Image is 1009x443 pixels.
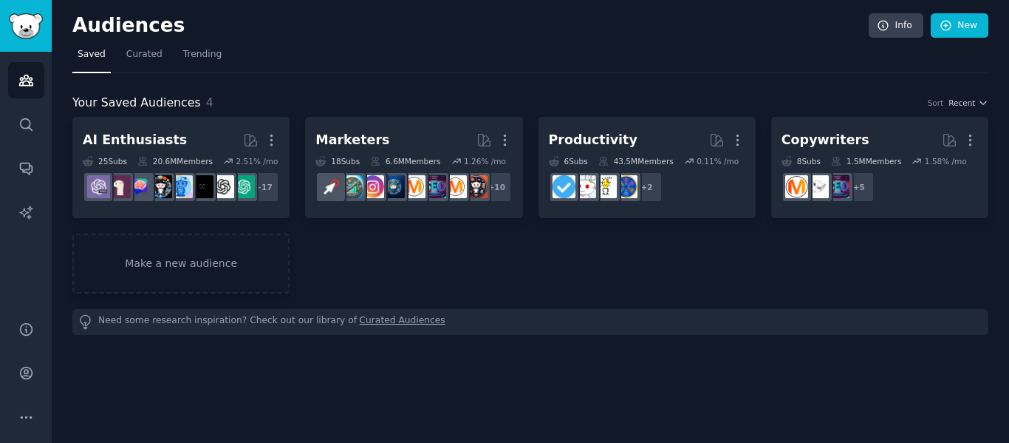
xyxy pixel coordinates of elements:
[305,117,522,218] a: Marketers18Subs6.6MMembers1.26% /mo+10socialmediamarketingSEODigitalMarketingdigital_marketingIns...
[573,175,596,198] img: productivity
[232,175,255,198] img: ChatGPT
[72,14,869,38] h2: Audiences
[615,175,637,198] img: LifeProTips
[632,172,663,203] div: + 2
[320,175,343,198] img: PPC
[206,95,213,109] span: 4
[785,175,808,198] img: content_marketing
[78,48,106,61] span: Saved
[697,156,739,166] div: 0.11 % /mo
[382,175,405,198] img: digital_marketing
[170,175,193,198] img: artificial
[315,156,360,166] div: 18 Sub s
[87,175,110,198] img: ChatGPTPro
[925,156,967,166] div: 1.58 % /mo
[931,13,988,38] a: New
[121,43,168,73] a: Curated
[481,172,512,203] div: + 10
[771,117,988,218] a: Copywriters8Subs1.5MMembers1.58% /mo+5SEOKeepWritingcontent_marketing
[72,43,111,73] a: Saved
[108,175,131,198] img: LocalLLaMA
[598,156,674,166] div: 43.5M Members
[403,175,425,198] img: DigitalMarketing
[83,156,127,166] div: 25 Sub s
[149,175,172,198] img: aiArt
[781,156,821,166] div: 8 Sub s
[126,48,163,61] span: Curated
[361,175,384,198] img: InstagramMarketing
[72,309,988,335] div: Need some research inspiration? Check out our library of
[248,172,279,203] div: + 17
[781,131,869,149] div: Copywriters
[9,13,43,39] img: GummySearch logo
[191,175,213,198] img: ArtificialInteligence
[360,314,445,330] a: Curated Audiences
[553,175,575,198] img: getdisciplined
[341,175,363,198] img: Affiliatemarketing
[538,117,756,218] a: Productivity6Subs43.5MMembers0.11% /mo+2LifeProTipslifehacksproductivitygetdisciplined
[236,156,278,166] div: 2.51 % /mo
[444,175,467,198] img: marketing
[465,175,488,198] img: socialmedia
[948,98,975,108] span: Recent
[869,13,923,38] a: Info
[315,131,389,149] div: Marketers
[178,43,227,73] a: Trending
[549,131,637,149] div: Productivity
[549,156,588,166] div: 6 Sub s
[844,172,875,203] div: + 5
[211,175,234,198] img: OpenAI
[72,234,290,294] a: Make a new audience
[83,131,187,149] div: AI Enthusiasts
[72,117,290,218] a: AI Enthusiasts25Subs20.6MMembers2.51% /mo+17ChatGPTOpenAIArtificialInteligenceartificialaiArtChat...
[129,175,151,198] img: ChatGPTPromptGenius
[928,98,944,108] div: Sort
[423,175,446,198] img: SEO
[948,98,988,108] button: Recent
[806,175,829,198] img: KeepWriting
[827,175,849,198] img: SEO
[464,156,506,166] div: 1.26 % /mo
[370,156,440,166] div: 6.6M Members
[137,156,213,166] div: 20.6M Members
[72,94,201,112] span: Your Saved Audiences
[831,156,901,166] div: 1.5M Members
[183,48,222,61] span: Trending
[594,175,617,198] img: lifehacks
